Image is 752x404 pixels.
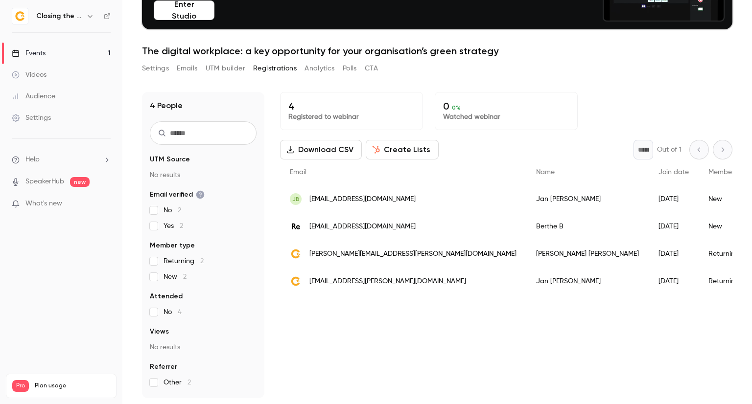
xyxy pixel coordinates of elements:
div: [DATE] [649,213,699,240]
h1: 4 People [150,100,183,112]
div: Audience [12,91,55,101]
div: [PERSON_NAME] [PERSON_NAME] [526,240,649,268]
button: UTM builder [206,61,245,76]
span: What's new [25,199,62,209]
span: 2 [178,207,181,214]
h6: Closing the Loop [36,11,82,21]
div: Berthe B [526,213,649,240]
span: Referrer [150,362,177,372]
p: Out of 1 [657,145,681,155]
button: Settings [142,61,169,76]
span: [EMAIL_ADDRESS][PERSON_NAME][DOMAIN_NAME] [309,276,466,287]
div: Jan [PERSON_NAME] [526,268,649,295]
p: 0 [443,100,569,112]
span: Join date [658,169,689,176]
button: Download CSV [280,140,362,159]
div: Videos [12,70,47,80]
span: Plan usage [35,382,110,390]
p: Registered to webinar [288,112,415,122]
span: Yes [164,221,183,231]
span: 2 [180,223,183,229]
h1: The digital workplace: a key opportunity for your organisation’s green strategy [142,45,732,57]
span: No [164,307,182,317]
img: Closing the Loop [12,8,28,24]
button: Create Lists [366,140,439,159]
button: Emails [177,61,197,76]
div: Jan [PERSON_NAME] [526,185,649,213]
span: JB [292,195,300,203]
div: [DATE] [649,268,699,295]
span: 2 [200,258,204,265]
span: UTM Source [150,155,190,164]
div: Events [12,48,46,58]
span: 4 [178,309,182,315]
p: No results [150,342,257,352]
img: relondon.gov.uk [290,221,302,232]
li: help-dropdown-opener [12,155,111,165]
span: Pro [12,380,29,392]
button: CTA [365,61,378,76]
button: Polls [343,61,357,76]
span: 2 [183,273,187,280]
span: [PERSON_NAME][EMAIL_ADDRESS][PERSON_NAME][DOMAIN_NAME] [309,249,517,259]
p: No results [150,170,257,180]
div: [DATE] [649,240,699,268]
img: closingtheloop.eu [290,275,302,287]
button: Registrations [253,61,297,76]
span: Email [290,169,306,176]
span: No [164,205,181,215]
span: Member type [708,169,751,176]
span: Returning [164,256,204,266]
span: Views [150,327,169,337]
iframe: Noticeable Trigger [99,200,111,208]
span: [EMAIL_ADDRESS][DOMAIN_NAME] [309,222,416,232]
span: new [70,177,90,187]
span: Attended [150,292,183,301]
button: Enter Studio [154,0,214,20]
span: New [164,272,187,282]
p: Watched webinar [443,112,569,122]
span: Other [164,378,191,387]
span: 2 [188,379,191,386]
img: closingtheloop.eu [290,248,302,260]
span: Member type [150,241,195,250]
span: 0 % [452,104,461,111]
div: [DATE] [649,185,699,213]
button: Analytics [305,61,335,76]
span: Email verified [150,190,205,200]
span: Help [25,155,40,165]
span: [EMAIL_ADDRESS][DOMAIN_NAME] [309,194,416,204]
section: facet-groups [150,155,257,387]
p: 4 [288,100,415,112]
div: Settings [12,113,51,123]
span: Name [536,169,555,176]
a: SpeakerHub [25,177,64,187]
